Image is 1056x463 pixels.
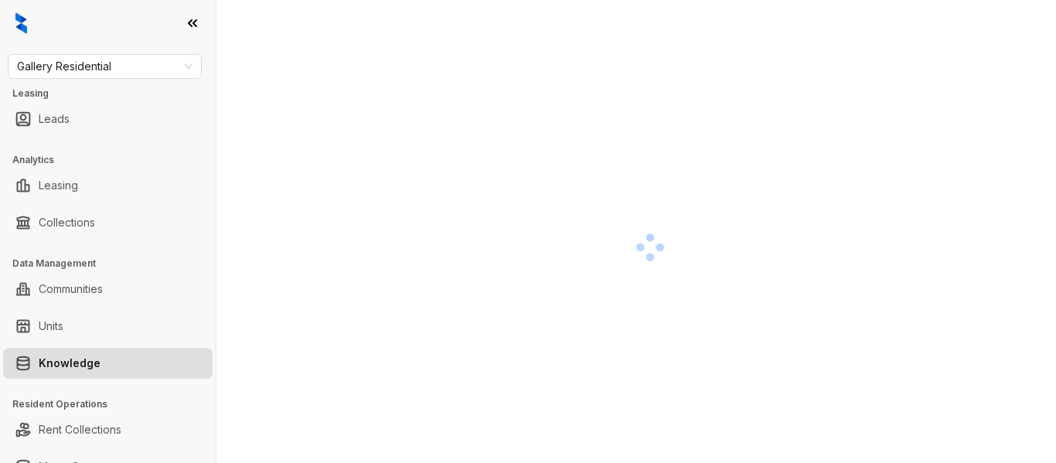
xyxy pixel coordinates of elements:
a: Rent Collections [39,414,121,445]
a: Communities [39,274,103,305]
li: Leads [3,104,213,134]
li: Collections [3,207,213,238]
li: Rent Collections [3,414,213,445]
li: Communities [3,274,213,305]
a: Units [39,311,63,342]
a: Collections [39,207,95,238]
span: Gallery Residential [17,55,192,78]
li: Leasing [3,170,213,201]
a: Knowledge [39,348,100,379]
h3: Leasing [12,87,216,100]
a: Leads [39,104,70,134]
h3: Analytics [12,153,216,167]
h3: Resident Operations [12,397,216,411]
a: Leasing [39,170,78,201]
li: Knowledge [3,348,213,379]
li: Units [3,311,213,342]
h3: Data Management [12,257,216,271]
img: logo [15,12,27,34]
